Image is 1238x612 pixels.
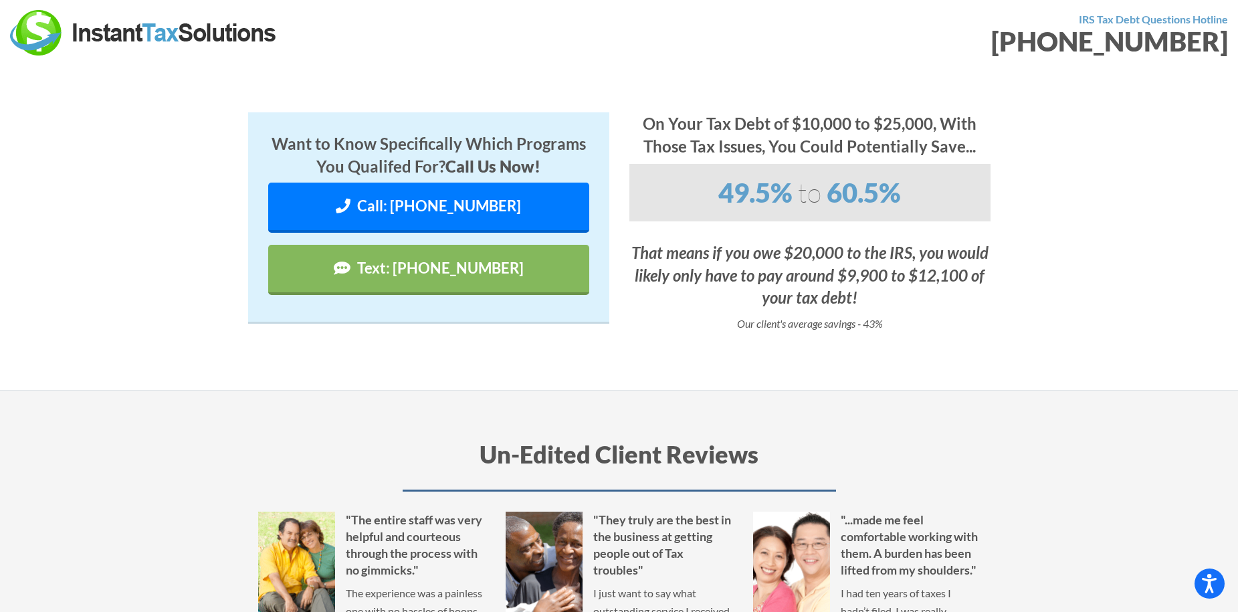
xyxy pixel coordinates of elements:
[718,177,793,209] span: 49.5%
[258,437,981,491] h3: Un-Edited Client Reviews
[1079,13,1228,25] strong: IRS Tax Debt Questions Hotline
[268,183,589,233] a: Call: [PHONE_NUMBER]
[753,512,981,579] h5: "...made me feel comfortable working with them. A burden has been lifted from my shoulders."
[798,176,821,209] span: to
[629,241,991,309] h4: That means if you owe $20,000 to the IRS, you would likely only have to pay around $9,900 to $12,...
[827,177,901,209] span: 60.5%
[629,28,1229,55] div: [PHONE_NUMBER]
[268,132,589,177] h4: Want to Know Specifically Which Programs You Qualifed For?
[445,157,540,176] strong: Call Us Now!
[258,512,486,579] h5: "The entire staff was very helpful and courteous through the process with no gimmicks."
[629,112,991,157] h4: On Your Tax Debt of $10,000 to $25,000, With Those Tax Issues, You Could Potentially Save...
[10,10,278,56] img: Instant Tax Solutions Logo
[268,245,589,295] a: Text: [PHONE_NUMBER]
[506,512,733,579] h5: "They truly are the best in the business at getting people out of Tax troubles"
[10,25,278,37] a: Instant Tax Solutions Logo
[737,317,883,330] i: Our client's average savings - 43%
